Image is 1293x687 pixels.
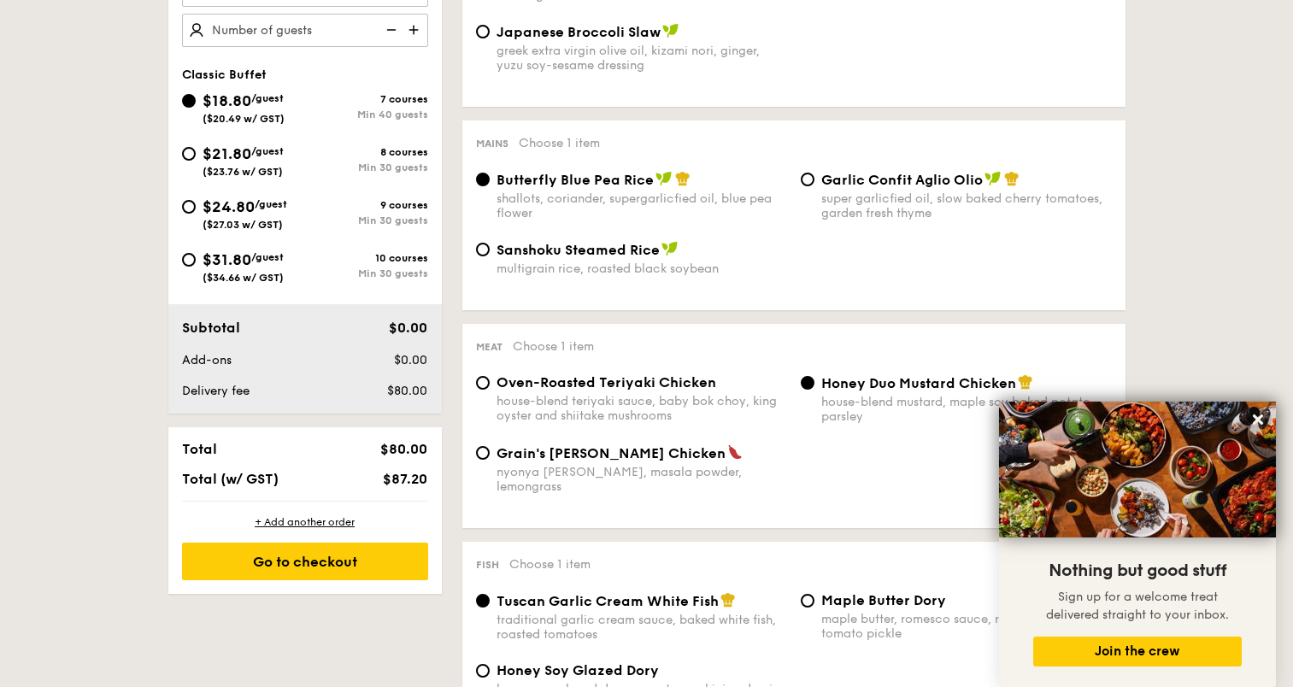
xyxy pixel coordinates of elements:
button: Close [1244,406,1272,433]
span: $24.80 [203,197,255,216]
span: Honey Duo Mustard Chicken [821,375,1016,391]
div: Min 30 guests [305,161,428,173]
button: Join the crew [1033,637,1242,666]
span: Japanese Broccoli Slaw [497,24,661,40]
span: ($23.76 w/ GST) [203,166,283,178]
span: $87.20 [383,471,427,487]
div: Min 30 guests [305,267,428,279]
span: Choose 1 item [509,557,591,572]
img: icon-vegan.f8ff3823.svg [661,241,679,256]
div: 10 courses [305,252,428,264]
div: traditional garlic cream sauce, baked white fish, roasted tomatoes [497,613,787,642]
input: Tuscan Garlic Cream White Fishtraditional garlic cream sauce, baked white fish, roasted tomatoes [476,594,490,608]
span: Choose 1 item [513,339,594,354]
span: $31.80 [203,250,251,269]
span: Maple Butter Dory [821,592,946,608]
img: icon-vegan.f8ff3823.svg [662,23,679,38]
input: Japanese Broccoli Slawgreek extra virgin olive oil, kizami nori, ginger, yuzu soy-sesame dressing [476,25,490,38]
input: Honey Soy Glazed Doryhoney soy glazed dory, carrot, zucchini and onion [476,664,490,678]
div: 7 courses [305,93,428,105]
div: 9 courses [305,199,428,211]
img: icon-chef-hat.a58ddaea.svg [1004,171,1020,186]
input: Honey Duo Mustard Chickenhouse-blend mustard, maple soy baked potato, parsley [801,376,814,390]
span: Add-ons [182,353,232,367]
img: icon-chef-hat.a58ddaea.svg [1018,374,1033,390]
span: Honey Soy Glazed Dory [497,662,659,678]
div: greek extra virgin olive oil, kizami nori, ginger, yuzu soy-sesame dressing [497,44,787,73]
span: Tuscan Garlic Cream White Fish [497,593,719,609]
span: Choose 1 item [519,136,600,150]
input: Garlic Confit Aglio Oliosuper garlicfied oil, slow baked cherry tomatoes, garden fresh thyme [801,173,814,186]
div: Min 30 guests [305,214,428,226]
img: icon-vegan.f8ff3823.svg [984,171,1002,186]
div: multigrain rice, roasted black soybean [497,261,787,276]
span: Classic Buffet [182,68,267,82]
div: + Add another order [182,515,428,529]
div: super garlicfied oil, slow baked cherry tomatoes, garden fresh thyme [821,191,1112,220]
span: Sign up for a welcome treat delivered straight to your inbox. [1046,590,1229,622]
img: DSC07876-Edit02-Large.jpeg [999,402,1276,537]
div: nyonya [PERSON_NAME], masala powder, lemongrass [497,465,787,494]
div: shallots, coriander, supergarlicfied oil, blue pea flower [497,191,787,220]
span: Delivery fee [182,384,250,398]
span: ($34.66 w/ GST) [203,272,284,284]
span: Meat [476,341,503,353]
span: Total [182,441,217,457]
span: $80.00 [387,384,427,398]
span: ($27.03 w/ GST) [203,219,283,231]
span: Oven-Roasted Teriyaki Chicken [497,374,716,390]
div: house-blend mustard, maple soy baked potato, parsley [821,395,1112,424]
input: Grain's [PERSON_NAME] Chickennyonya [PERSON_NAME], masala powder, lemongrass [476,446,490,460]
img: icon-spicy.37a8142b.svg [727,444,743,460]
span: Fish [476,559,499,571]
div: Go to checkout [182,543,428,580]
span: $0.00 [394,353,427,367]
img: icon-vegan.f8ff3823.svg [655,171,673,186]
span: $80.00 [380,441,427,457]
span: /guest [255,198,287,210]
input: Oven-Roasted Teriyaki Chickenhouse-blend teriyaki sauce, baby bok choy, king oyster and shiitake ... [476,376,490,390]
span: ($20.49 w/ GST) [203,113,285,125]
span: Grain's [PERSON_NAME] Chicken [497,445,726,461]
input: Maple Butter Dorymaple butter, romesco sauce, raisin, cherry tomato pickle [801,594,814,608]
div: Min 40 guests [305,109,428,120]
input: $18.80/guest($20.49 w/ GST)7 coursesMin 40 guests [182,94,196,108]
input: Butterfly Blue Pea Riceshallots, coriander, supergarlicfied oil, blue pea flower [476,173,490,186]
span: /guest [251,145,284,157]
span: $21.80 [203,144,251,163]
span: Nothing but good stuff [1049,561,1226,581]
span: Total (w/ GST) [182,471,279,487]
span: Sanshoku Steamed Rice [497,242,660,258]
span: /guest [251,92,284,104]
div: 8 courses [305,146,428,158]
input: Number of guests [182,14,428,47]
input: $24.80/guest($27.03 w/ GST)9 coursesMin 30 guests [182,200,196,214]
div: maple butter, romesco sauce, raisin, cherry tomato pickle [821,612,1112,641]
span: $0.00 [389,320,427,336]
span: Garlic Confit Aglio Olio [821,172,983,188]
div: house-blend teriyaki sauce, baby bok choy, king oyster and shiitake mushrooms [497,394,787,423]
input: Sanshoku Steamed Ricemultigrain rice, roasted black soybean [476,243,490,256]
img: icon-chef-hat.a58ddaea.svg [720,592,736,608]
img: icon-add.58712e84.svg [403,14,428,46]
input: $31.80/guest($34.66 w/ GST)10 coursesMin 30 guests [182,253,196,267]
span: Subtotal [182,320,240,336]
span: $18.80 [203,91,251,110]
span: Mains [476,138,508,150]
img: icon-chef-hat.a58ddaea.svg [675,171,691,186]
span: /guest [251,251,284,263]
input: $21.80/guest($23.76 w/ GST)8 coursesMin 30 guests [182,147,196,161]
span: Butterfly Blue Pea Rice [497,172,654,188]
img: icon-reduce.1d2dbef1.svg [377,14,403,46]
